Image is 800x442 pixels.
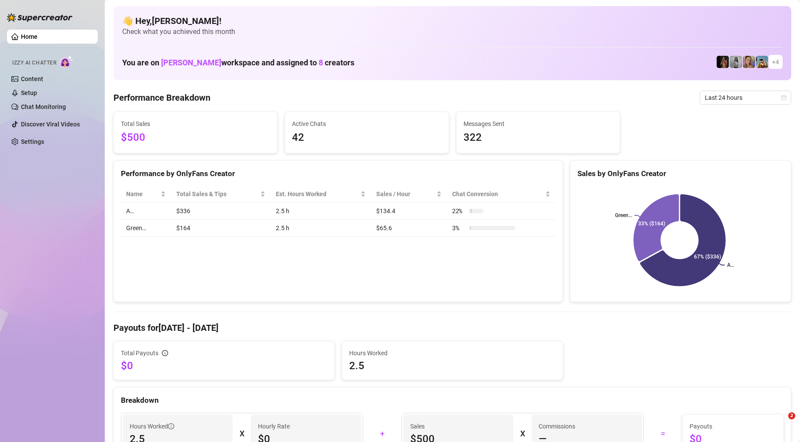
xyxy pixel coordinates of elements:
[772,57,779,67] span: + 4
[121,168,556,180] div: Performance by OnlyFans Creator
[727,262,734,268] text: A…
[452,206,466,216] span: 22 %
[21,121,80,128] a: Discover Viral Videos
[788,412,795,419] span: 2
[122,15,783,27] h4: 👋 Hey, [PERSON_NAME] !
[21,138,44,145] a: Settings
[649,427,677,441] div: =
[122,27,783,37] span: Check what you achieved this month
[12,59,56,67] span: Izzy AI Chatter
[162,350,168,356] span: info-circle
[121,119,270,129] span: Total Sales
[371,203,447,220] td: $134.4
[113,92,210,104] h4: Performance Breakdown
[240,427,244,441] div: X
[121,186,171,203] th: Name
[615,212,632,218] text: Green…
[705,91,786,104] span: Last 24 hours
[176,189,258,199] span: Total Sales & Tips
[452,223,466,233] span: 3 %
[258,422,290,431] article: Hourly Rate
[520,427,525,441] div: X
[121,348,158,358] span: Total Payouts
[577,168,784,180] div: Sales by OnlyFans Creator
[171,186,271,203] th: Total Sales & Tips
[464,129,613,146] span: 322
[464,119,613,129] span: Messages Sent
[730,56,742,68] img: A
[121,203,171,220] td: A…
[60,55,73,68] img: AI Chatter
[371,186,447,203] th: Sales / Hour
[171,203,271,220] td: $336
[690,422,776,431] span: Payouts
[743,56,755,68] img: Cherry
[292,119,441,129] span: Active Chats
[126,189,159,199] span: Name
[371,220,447,237] td: $65.6
[7,13,72,22] img: logo-BBDzfeDw.svg
[271,220,371,237] td: 2.5 h
[452,189,543,199] span: Chat Conversion
[276,189,359,199] div: Est. Hours Worked
[130,422,174,431] span: Hours Worked
[121,359,327,373] span: $0
[349,359,556,373] span: 2.5
[21,75,43,82] a: Content
[271,203,371,220] td: 2.5 h
[122,58,354,68] h1: You are on workspace and assigned to creators
[161,58,221,67] span: [PERSON_NAME]
[717,56,729,68] img: the_bohema
[21,103,66,110] a: Chat Monitoring
[168,423,174,429] span: info-circle
[447,186,556,203] th: Chat Conversion
[781,95,786,100] span: calendar
[368,427,396,441] div: +
[21,89,37,96] a: Setup
[121,129,270,146] span: $500
[539,422,575,431] article: Commissions
[171,220,271,237] td: $164
[319,58,323,67] span: 8
[121,220,171,237] td: Green…
[21,33,38,40] a: Home
[121,394,784,406] div: Breakdown
[376,189,435,199] span: Sales / Hour
[410,422,506,431] span: Sales
[113,322,791,334] h4: Payouts for [DATE] - [DATE]
[292,129,441,146] span: 42
[770,412,791,433] iframe: Intercom live chat
[756,56,768,68] img: Babydanix
[349,348,556,358] span: Hours Worked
